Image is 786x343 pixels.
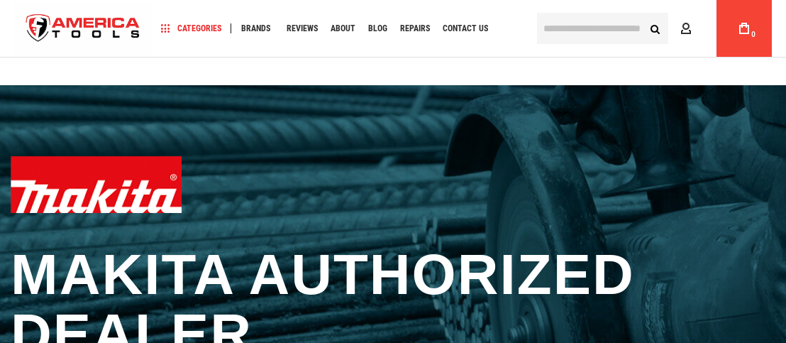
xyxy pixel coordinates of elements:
[331,24,355,33] span: About
[751,31,755,38] span: 0
[155,19,228,38] a: Categories
[161,23,221,33] span: Categories
[280,19,324,38] a: Reviews
[14,2,152,55] a: store logo
[241,24,270,33] span: Brands
[362,19,394,38] a: Blog
[443,24,488,33] span: Contact Us
[394,19,436,38] a: Repairs
[287,24,318,33] span: Reviews
[235,19,277,38] a: Brands
[400,24,430,33] span: Repairs
[436,19,494,38] a: Contact Us
[641,15,668,42] button: Search
[324,19,362,38] a: About
[14,2,152,55] img: America Tools
[368,24,387,33] span: Blog
[11,156,182,213] img: Makita logo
